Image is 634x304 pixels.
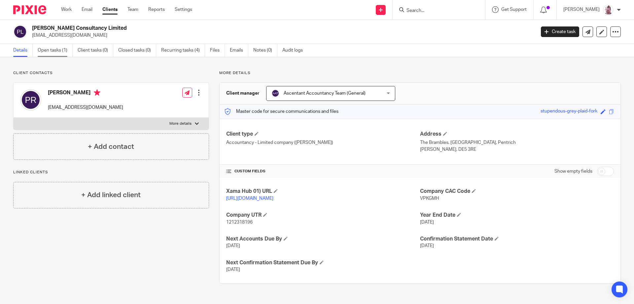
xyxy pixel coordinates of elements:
[282,44,308,57] a: Audit logs
[420,188,614,195] h4: Company CAC Code
[48,104,123,111] p: [EMAIL_ADDRESS][DOMAIN_NAME]
[420,243,434,248] span: [DATE]
[541,108,597,115] div: stupendous-grey-plaid-fork
[226,169,420,174] h4: CUSTOM FIELDS
[271,89,279,97] img: svg%3E
[420,146,614,153] p: [PERSON_NAME], DE5 3RE
[13,170,209,175] p: Linked clients
[78,44,113,57] a: Client tasks (0)
[13,44,33,57] a: Details
[284,91,366,96] span: Ascentant Accountancy Team (General)
[82,6,92,13] a: Email
[226,212,420,219] h4: Company UTR
[226,139,420,146] p: Accountancy - Limited company ([PERSON_NAME])
[226,196,273,201] a: [URL][DOMAIN_NAME]
[603,5,614,15] img: KD3.png
[420,212,614,219] h4: Year End Date
[554,168,592,175] label: Show empty fields
[102,6,118,13] a: Clients
[127,6,138,13] a: Team
[420,236,614,242] h4: Confirmation Statement Date
[420,196,439,201] span: VPKGMH
[38,44,73,57] a: Open tasks (1)
[226,131,420,138] h4: Client type
[61,6,72,13] a: Work
[148,6,165,13] a: Reports
[225,108,338,115] p: Master code for secure communications and files
[420,139,614,146] p: The Brambles, [GEOGRAPHIC_DATA], Pentrich
[175,6,192,13] a: Settings
[226,220,253,225] span: 1212318196
[230,44,248,57] a: Emails
[48,89,123,98] h4: [PERSON_NAME]
[563,6,600,13] p: [PERSON_NAME]
[94,89,100,96] i: Primary
[226,188,420,195] h4: Xama Hub 01) URL
[226,259,420,266] h4: Next Confirmation Statement Due By
[210,44,225,57] a: Files
[541,26,579,37] a: Create task
[226,243,240,248] span: [DATE]
[226,236,420,242] h4: Next Accounts Due By
[13,25,27,39] img: svg%3E
[226,90,260,97] h3: Client manager
[501,7,527,12] span: Get Support
[88,142,134,152] h4: + Add contact
[420,220,434,225] span: [DATE]
[32,32,531,39] p: [EMAIL_ADDRESS][DOMAIN_NAME]
[32,25,431,32] h2: [PERSON_NAME] Consultancy Limited
[13,5,46,14] img: Pixie
[161,44,205,57] a: Recurring tasks (4)
[20,89,41,110] img: svg%3E
[118,44,156,57] a: Closed tasks (0)
[169,121,192,126] p: More details
[81,190,141,200] h4: + Add linked client
[13,70,209,76] p: Client contacts
[219,70,621,76] p: More details
[420,131,614,138] h4: Address
[253,44,277,57] a: Notes (0)
[406,8,465,14] input: Search
[226,267,240,272] span: [DATE]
